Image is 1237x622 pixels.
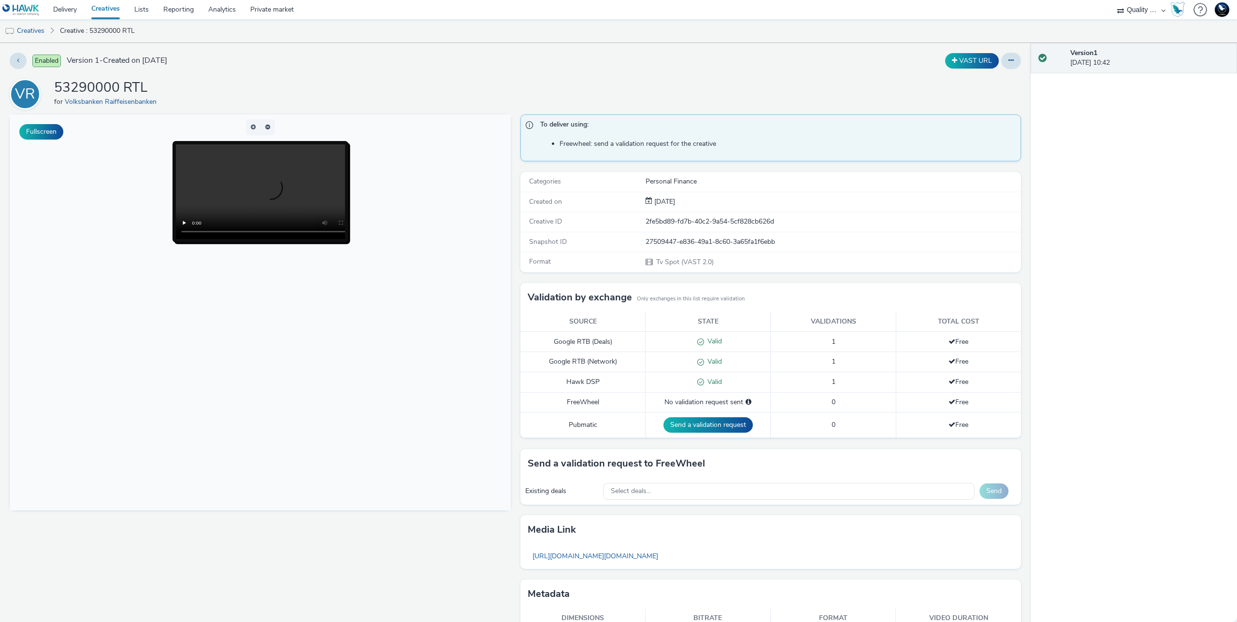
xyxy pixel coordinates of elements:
[54,79,160,97] h1: 53290000 RTL
[529,197,562,206] span: Created on
[979,483,1008,499] button: Send
[15,81,35,108] div: VR
[528,547,663,565] a: [URL][DOMAIN_NAME][DOMAIN_NAME]
[650,397,765,407] div: No validation request sent
[746,397,751,407] div: Please select a deal below and click on Send to send a validation request to FreeWheel.
[528,587,570,601] h3: Metadata
[55,19,140,42] a: Creative : 53290000 RTL
[663,417,753,433] button: Send a validation request
[67,55,167,66] span: Version 1 - Created on [DATE]
[771,312,896,332] th: Validations
[529,237,567,246] span: Snapshot ID
[655,257,714,267] span: Tv Spot (VAST 2.0)
[520,372,646,393] td: Hawk DSP
[529,257,551,266] span: Format
[528,523,576,537] h3: Media link
[704,337,722,346] span: Valid
[1170,2,1189,17] a: Hawk Academy
[2,4,40,16] img: undefined Logo
[1070,48,1097,57] strong: Version 1
[637,295,745,303] small: Only exchanges in this list require validation
[1215,2,1229,17] img: Support Hawk
[65,97,160,106] a: Volksbanken Raiffeisenbanken
[520,352,646,372] td: Google RTB (Network)
[949,337,968,346] span: Free
[896,312,1021,332] th: Total cost
[832,420,835,429] span: 0
[5,27,14,36] img: tv
[943,53,1001,69] div: Duplicate the creative as a VAST URL
[529,217,562,226] span: Creative ID
[646,177,1021,186] div: Personal Finance
[949,357,968,366] span: Free
[832,377,835,386] span: 1
[525,486,599,496] div: Existing deals
[652,197,675,207] div: Creation 11 September 2025, 10:42
[528,290,632,305] h3: Validation by exchange
[704,377,722,386] span: Valid
[520,312,646,332] th: Source
[949,420,968,429] span: Free
[945,53,999,69] button: VAST URL
[646,237,1021,247] div: 27509447-e836-49a1-8c60-3a65fa1f6ebb
[949,397,968,407] span: Free
[949,377,968,386] span: Free
[54,97,65,106] span: for
[832,357,835,366] span: 1
[528,456,705,471] h3: Send a validation request to FreeWheel
[540,120,1011,132] span: To deliver using:
[520,332,646,352] td: Google RTB (Deals)
[832,397,835,407] span: 0
[646,217,1021,226] div: 2fe5bd89-fd7b-40c2-9a54-5cf828cb626d
[560,139,1016,149] li: Freewheel: send a validation request for the creative
[520,392,646,412] td: FreeWheel
[1170,2,1185,17] img: Hawk Academy
[19,124,63,140] button: Fullscreen
[32,55,61,67] span: Enabled
[646,312,771,332] th: State
[611,487,651,495] span: Select deals...
[529,177,561,186] span: Categories
[832,337,835,346] span: 1
[520,412,646,438] td: Pubmatic
[1070,48,1229,68] div: [DATE] 10:42
[704,357,722,366] span: Valid
[10,89,44,99] a: VR
[652,197,675,206] span: [DATE]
